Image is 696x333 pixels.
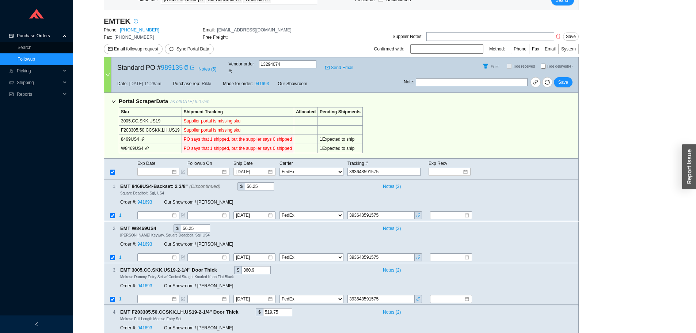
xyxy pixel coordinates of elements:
button: mailEmail followup request [104,44,163,54]
span: Notes ( 2 ) [383,266,401,274]
span: Ship Date [233,161,253,166]
span: Notes ( 2 ) [383,309,401,316]
span: down [105,72,110,77]
span: Followup On [187,161,212,166]
span: Melrose Full Length Mortise Entry Set [120,317,181,321]
span: Save [566,33,576,40]
input: Hide received [507,64,512,69]
td: Supplier portal is missing sku [182,126,294,135]
button: Filter [480,60,491,72]
span: 1 [119,297,122,302]
button: sync [542,77,552,87]
span: System [561,46,576,52]
span: EMT F203305.50.CCSKK.LH.US19-2-1/4" Door Thick [120,308,245,316]
h3: EMTEK [104,16,131,26]
span: Square Deadbolt, Sgl, US4 [120,191,164,195]
span: Email: [203,27,215,33]
span: sync [543,80,552,85]
button: Save [554,77,573,87]
a: 941693 [137,242,152,247]
button: Save [563,33,579,41]
span: Reports [17,88,61,100]
div: 1 . [104,183,117,190]
span: link [140,137,145,141]
span: Notes ( 5 ) [198,65,216,73]
span: Fax [532,46,539,52]
input: 9/26/2025 [236,296,267,303]
a: 941693 [137,200,152,205]
td: 8469US4 [119,135,182,144]
span: Our Showroom / [PERSON_NAME] [164,325,233,330]
span: Fax: [104,35,112,40]
a: 941693 [254,81,269,86]
span: link [415,297,421,302]
td: Supplier portal is missing sku [182,117,294,126]
span: link [415,255,421,261]
span: Sync Portal Data [176,46,209,52]
span: Order #: [120,242,136,247]
button: Notes (2) [380,182,401,188]
span: Rikki [202,80,211,87]
a: link [415,254,421,261]
span: sync [169,47,174,51]
span: Portal Scraper Data [119,98,168,104]
div: Copy [158,224,163,232]
a: export [190,64,194,71]
span: copy [184,65,189,70]
span: Phone: [104,27,118,33]
span: link [415,213,421,219]
span: Made for order: [223,81,253,86]
span: credit-card [9,34,14,38]
span: Shipping [17,77,61,88]
span: export [190,65,194,70]
span: Vendor order # : [229,60,258,75]
input: 9/26/2025 [236,254,267,261]
button: Notes (2) [380,224,401,230]
span: filter [480,63,491,69]
button: delete [554,31,562,41]
a: link [415,296,421,303]
td: Sku [119,107,182,117]
span: link [533,80,538,86]
span: EMT 3005.CC.SKK.US19-2-1/4" Door Thick [120,266,223,274]
span: form [181,255,185,260]
span: info-circle [131,19,141,23]
span: Our Showroom / [PERSON_NAME] [164,284,233,289]
input: 9/26/2025 [236,168,267,175]
div: 1 Expected to ship [320,145,361,152]
div: 1 Expected to ship [320,136,361,143]
span: Purchase Orders [17,30,61,42]
span: Purchase rep: [173,80,201,87]
span: 1 [119,213,122,218]
td: Allocated [294,107,317,117]
span: Order #: [120,325,136,330]
span: fund [9,92,14,97]
input: Hide delayed(4) [541,64,546,69]
span: Email followup request [114,45,158,53]
span: Picking [17,65,61,77]
span: delete [555,34,562,39]
div: Copy [222,182,227,190]
div: $ [237,182,245,190]
a: [PHONE_NUMBER] [120,27,159,33]
span: form [181,297,185,302]
span: Date: [117,80,128,87]
button: Notes (5) [198,65,217,70]
div: 3 . [104,266,117,274]
span: 1 [119,255,122,260]
td: 3005.CC.SKK.US19 [119,117,182,126]
span: Our Showroom / [PERSON_NAME] [164,200,233,205]
div: PO says that 1 shipped, but the supplier says 0 shipped [184,136,292,143]
span: Hide received [513,64,535,68]
span: Hide delayed (4) [547,64,573,68]
span: Phone [514,46,526,52]
span: Our Showroom [278,80,307,87]
i: (Discontinued) [189,183,220,189]
div: Copy [240,308,245,316]
button: info-circle [131,16,141,26]
a: mailSend Email [325,64,353,71]
span: Order #: [120,284,136,289]
input: 9/26/2025 [236,212,267,219]
span: Save [558,79,568,86]
td: W8469US4 [119,144,182,153]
